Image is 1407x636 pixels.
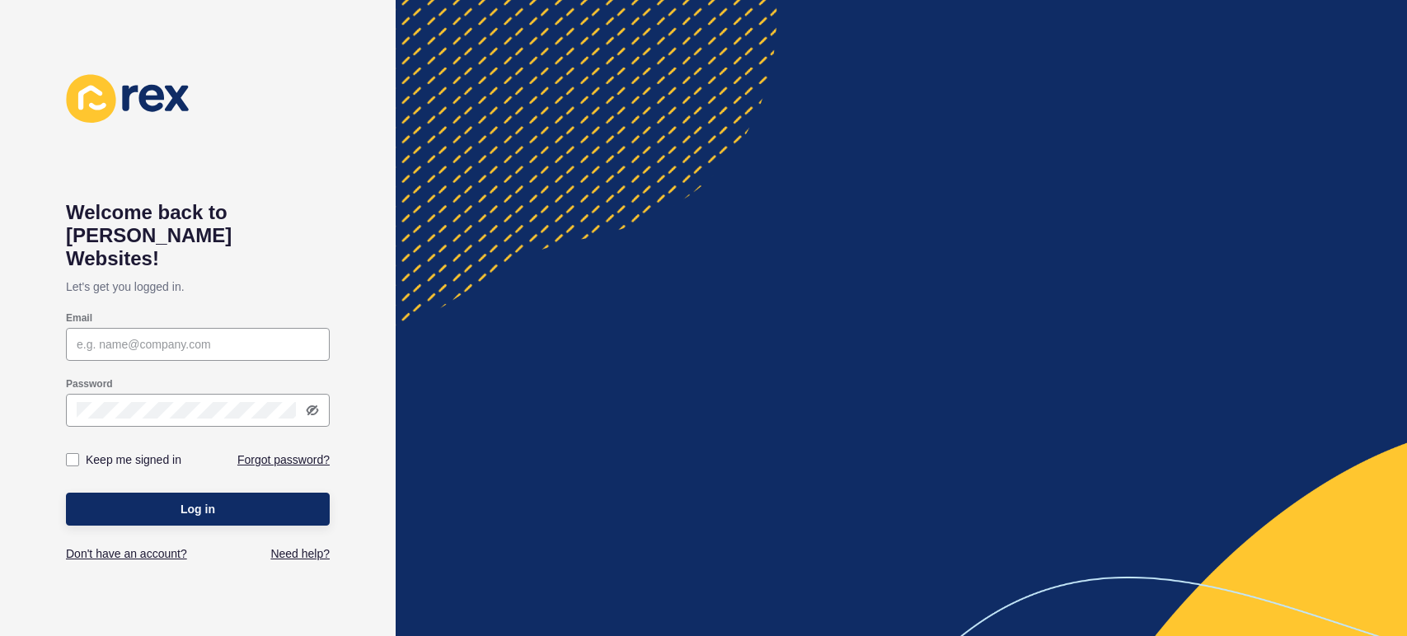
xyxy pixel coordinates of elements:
[270,545,330,562] a: Need help?
[77,336,319,353] input: e.g. name@company.com
[66,493,330,526] button: Log in
[66,311,92,325] label: Email
[66,377,113,390] label: Password
[237,451,330,468] a: Forgot password?
[66,545,187,562] a: Don't have an account?
[181,501,215,517] span: Log in
[66,270,330,303] p: Let's get you logged in.
[66,201,330,270] h1: Welcome back to [PERSON_NAME] Websites!
[86,451,181,468] label: Keep me signed in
